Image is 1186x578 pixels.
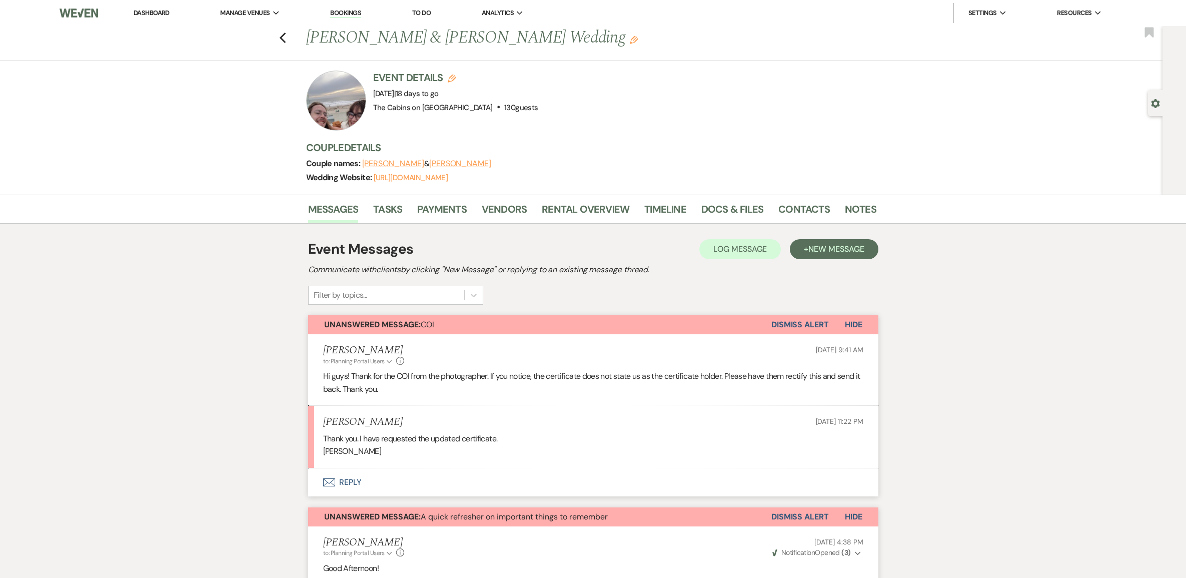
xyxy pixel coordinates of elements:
[816,345,863,354] span: [DATE] 9:41 AM
[630,35,638,44] button: Edit
[324,319,421,330] strong: Unanswered Message:
[482,8,514,18] span: Analytics
[323,357,385,365] span: to: Planning Portal Users
[542,201,629,223] a: Rental Overview
[373,89,439,99] span: [DATE]
[306,26,754,50] h1: [PERSON_NAME] & [PERSON_NAME] Wedding
[60,3,98,24] img: Weven Logo
[306,172,374,183] span: Wedding Website:
[814,537,863,546] span: [DATE] 4:38 PM
[308,264,878,276] h2: Communicate with clients by clicking "New Message" or replying to an existing message thread.
[330,9,361,18] a: Bookings
[771,547,863,558] button: NotificationOpened (3)
[323,416,403,428] h5: [PERSON_NAME]
[323,370,863,395] p: Hi guys! Thank for the COI from the photographer. If you notice, the certificate does not state u...
[816,417,863,426] span: [DATE] 11:22 PM
[845,201,876,223] a: Notes
[323,344,405,357] h5: [PERSON_NAME]
[845,511,862,522] span: Hide
[429,160,491,168] button: [PERSON_NAME]
[323,357,394,366] button: to: Planning Portal Users
[308,201,359,223] a: Messages
[362,159,491,169] span: &
[829,315,878,334] button: Hide
[394,89,439,99] span: |
[968,8,997,18] span: Settings
[699,239,781,259] button: Log Message
[308,507,771,526] button: Unanswered Message:A quick refresher on important things to remember
[308,315,771,334] button: Unanswered Message:COI
[373,103,493,113] span: The Cabins on [GEOGRAPHIC_DATA]
[482,201,527,223] a: Vendors
[323,549,385,557] span: to: Planning Portal Users
[373,201,402,223] a: Tasks
[323,562,863,575] p: Good Afternoon!
[417,201,467,223] a: Payments
[306,158,362,169] span: Couple names:
[841,548,850,557] strong: ( 3 )
[713,244,767,254] span: Log Message
[134,9,170,17] a: Dashboard
[396,89,439,99] span: 18 days to go
[644,201,686,223] a: Timeline
[412,9,431,17] a: To Do
[323,536,405,549] h5: [PERSON_NAME]
[374,173,448,183] a: [URL][DOMAIN_NAME]
[778,201,830,223] a: Contacts
[1057,8,1091,18] span: Resources
[324,511,421,522] strong: Unanswered Message:
[323,445,863,458] p: [PERSON_NAME]
[781,548,815,557] span: Notification
[323,548,394,557] button: to: Planning Portal Users
[790,239,878,259] button: +New Message
[220,8,270,18] span: Manage Venues
[308,468,878,496] button: Reply
[1151,98,1160,108] button: Open lead details
[504,103,538,113] span: 130 guests
[373,71,538,85] h3: Event Details
[362,160,424,168] button: [PERSON_NAME]
[771,315,829,334] button: Dismiss Alert
[772,548,851,557] span: Opened
[324,511,608,522] span: A quick refresher on important things to remember
[314,289,367,301] div: Filter by topics...
[308,239,414,260] h1: Event Messages
[845,319,862,330] span: Hide
[808,244,864,254] span: New Message
[323,432,863,445] p: Thank you. I have requested the updated certificate.
[701,201,763,223] a: Docs & Files
[771,507,829,526] button: Dismiss Alert
[306,141,866,155] h3: Couple Details
[324,319,434,330] span: COI
[829,507,878,526] button: Hide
